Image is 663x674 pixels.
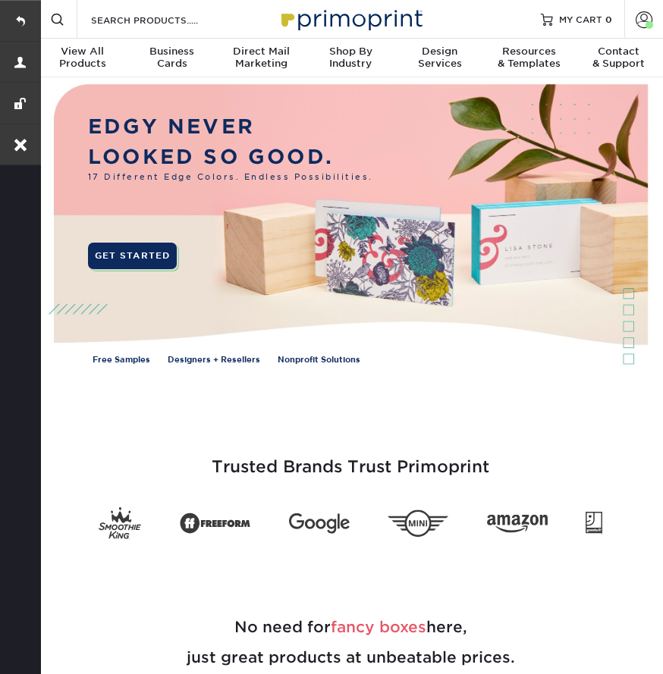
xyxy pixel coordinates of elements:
[99,507,141,539] img: Smoothie King
[127,39,217,79] a: BusinessCards
[49,421,652,495] h3: Trusted Brands Trust Primoprint
[388,509,448,536] img: Mini
[127,45,217,70] div: Cards
[38,45,127,70] div: Products
[38,45,127,58] span: View All
[275,2,426,35] img: Primoprint
[180,507,251,539] img: Freeform
[216,45,306,70] div: Marketing
[559,13,602,26] span: MY CART
[88,171,373,183] span: 17 Different Edge Colors. Endless Possibilities.
[216,39,306,79] a: Direct MailMarketing
[485,39,574,79] a: Resources& Templates
[306,39,395,79] a: Shop ByIndustry
[88,111,373,141] p: EDGY NEVER
[573,39,663,79] a: Contact& Support
[88,142,373,171] p: LOOKED SO GOOD.
[90,11,237,29] input: SEARCH PRODUCTS.....
[306,45,395,58] span: Shop By
[289,513,350,533] img: Google
[88,243,177,269] a: GET STARTED
[395,45,485,58] span: Design
[93,354,150,366] a: Free Samples
[395,45,485,70] div: Services
[395,39,485,79] a: DesignServices
[487,514,548,532] img: Amazon
[485,45,574,58] span: Resources
[278,354,360,366] a: Nonprofit Solutions
[306,45,395,70] div: Industry
[573,45,663,58] span: Contact
[485,45,574,70] div: & Templates
[168,354,260,366] a: Designers + Resellers
[38,39,127,79] a: View AllProducts
[605,14,612,24] span: 0
[331,618,426,636] span: fancy boxes
[586,512,602,534] img: Goodwill
[127,45,217,58] span: Business
[573,45,663,70] div: & Support
[216,45,306,58] span: Direct Mail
